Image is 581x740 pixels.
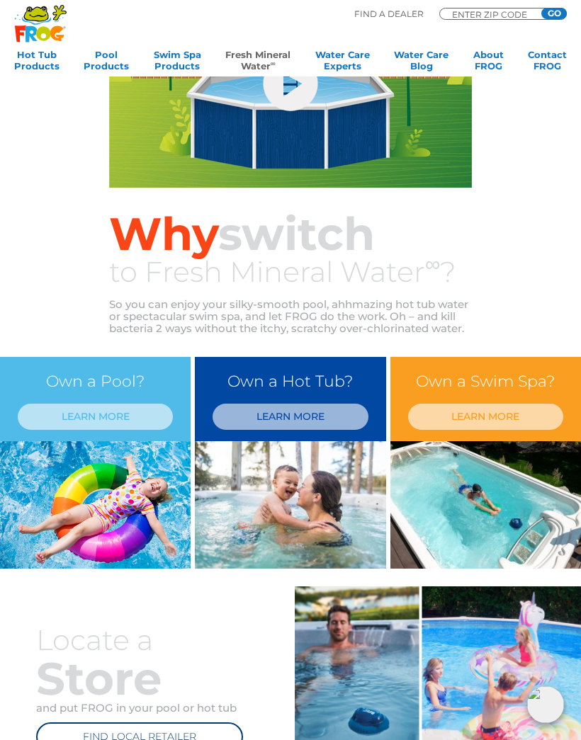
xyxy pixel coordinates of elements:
[541,8,567,19] input: GO
[528,49,567,77] a: ContactFROG
[213,368,368,395] h3: Own a Hot Tub?
[195,441,385,569] img: min-water-img-right
[154,49,201,77] a: Swim SpaProducts
[18,702,257,714] p: and put FROG in your pool or hot tub
[408,404,563,430] a: LEARN MORE
[354,8,424,21] p: Find A Dealer
[18,368,173,395] h3: Own a Pool?
[14,49,60,77] a: Hot TubProducts
[213,404,368,430] a: LEARN MORE
[109,298,472,334] p: So you can enjoy your silky-smooth pool, ahhmazing hot tub water or spectacular swim spa, and let...
[394,49,449,77] a: Water CareBlog
[109,210,472,257] h2: switch
[527,686,564,723] img: openIcon
[451,11,536,18] input: Zip Code Form
[84,49,129,77] a: PoolProducts
[425,251,440,277] sup: ∞
[18,404,173,430] a: LEARN MORE
[408,368,563,395] h3: Own a Swim Spa?
[109,206,218,261] span: Why
[225,49,290,77] a: Fresh MineralWater∞
[18,655,257,702] h2: Store
[18,625,257,655] h3: Locate a
[109,257,472,287] h3: to Fresh Mineral Water ?
[315,49,370,77] a: Water CareExperts
[390,441,581,569] img: min-water-image-3
[473,49,504,77] a: AboutFROG
[271,59,276,67] sup: ∞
